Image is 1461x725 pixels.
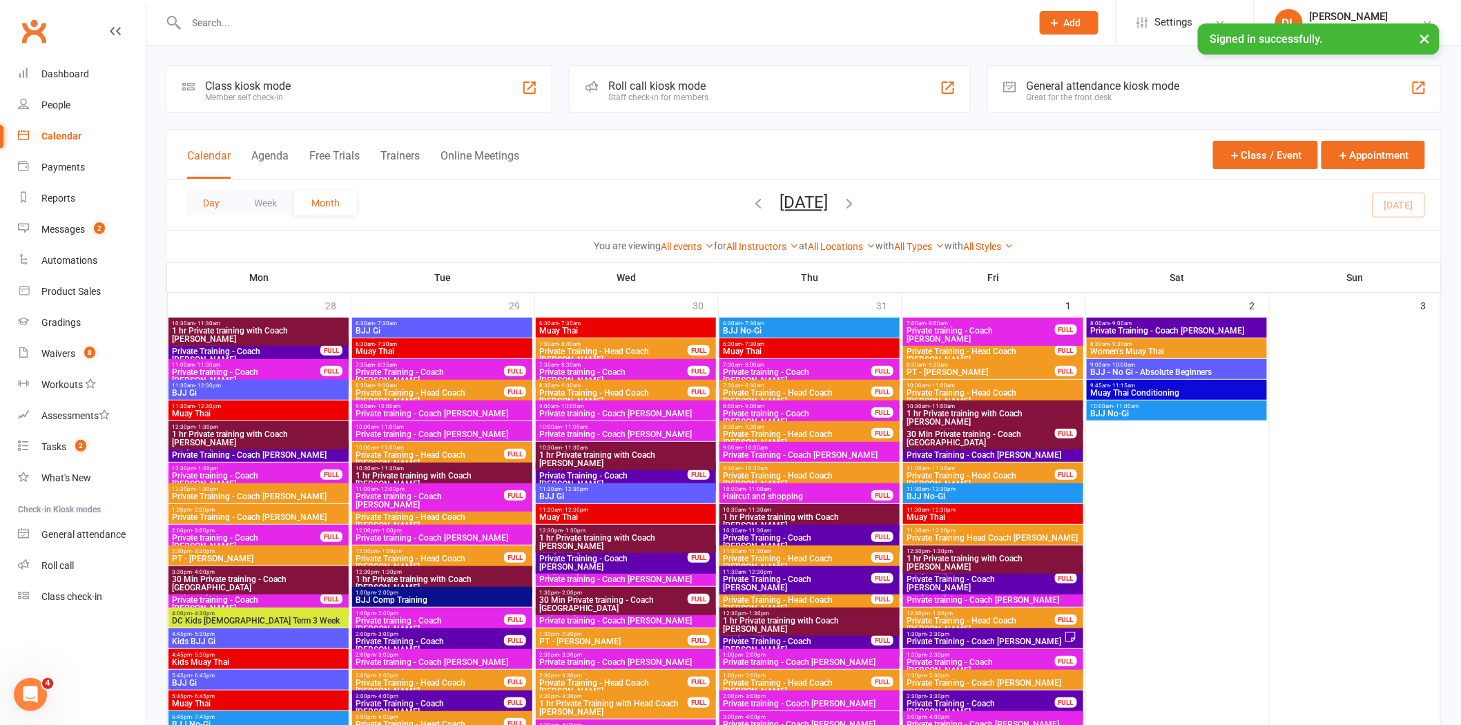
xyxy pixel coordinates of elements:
[355,389,505,405] span: Private Training - Head Coach [PERSON_NAME]
[559,341,581,347] span: - 8:00am
[608,79,708,93] div: Roll call kiosk mode
[18,463,146,494] a: What's New
[539,486,713,492] span: 11:30am
[1040,11,1099,35] button: Add
[722,430,872,447] span: Private Training - Head Coach [PERSON_NAME]
[1090,341,1264,347] span: 8:30am
[559,362,581,368] span: - 8:30am
[171,389,346,397] span: BJJ Gi
[906,409,1081,426] span: 1 hr Private training with Coach [PERSON_NAME]
[18,245,146,276] a: Automations
[195,465,218,472] span: - 1:30pm
[722,327,897,335] span: BJJ No-Gi
[906,320,1056,327] span: 7:00am
[722,424,872,430] span: 8:30am
[539,320,713,327] span: 6:30am
[355,368,505,385] span: Private Training - Coach [PERSON_NAME]
[906,554,1081,571] span: 1 hr Private training with Coach [PERSON_NAME]
[379,548,402,554] span: - 1:00pm
[746,528,771,534] span: - 11:30am
[871,428,893,438] div: FULL
[41,255,97,266] div: Automations
[1090,368,1264,376] span: BJJ - No Gi - Absolute Beginners
[195,320,220,327] span: - 11:30am
[504,490,526,501] div: FULL
[539,528,713,534] span: 12:30pm
[14,678,47,711] iframe: Intercom live chat
[237,191,294,215] button: Week
[722,368,872,385] span: Private training - Coach [PERSON_NAME]
[722,528,872,534] span: 10:30am
[1027,93,1180,102] div: Great for the front desk
[539,451,713,467] span: 1 hr Private training with Coach [PERSON_NAME]
[355,403,530,409] span: 9:00am
[18,90,146,121] a: People
[375,320,397,327] span: - 7:30am
[18,550,146,581] a: Roll call
[1055,428,1077,438] div: FULL
[355,383,505,389] span: 8:30am
[355,327,530,335] span: BJJ Gi
[378,465,404,472] span: - 11:30am
[608,93,708,102] div: Staff check-in for members
[1155,7,1193,38] span: Settings
[930,548,953,554] span: - 1:30pm
[171,409,346,418] span: Muay Thai
[504,387,526,397] div: FULL
[171,513,346,521] span: Private Training - Coach [PERSON_NAME]
[722,569,872,575] span: 11:30am
[722,513,897,530] span: 1 hr Private training with Coach [PERSON_NAME]
[875,240,894,251] strong: with
[75,440,86,452] span: 2
[539,347,688,364] span: Private Training - Head Coach [PERSON_NAME]
[742,445,768,451] span: - 10:00am
[18,432,146,463] a: Tasks 2
[722,383,872,389] span: 7:30am
[1213,141,1318,169] button: Class / Event
[693,293,718,316] div: 30
[171,403,346,409] span: 11:30am
[539,513,713,521] span: Muay Thai
[355,347,530,356] span: Muay Thai
[539,554,688,571] span: Private Training - Coach [PERSON_NAME]
[718,263,902,292] th: Thu
[929,465,955,472] span: - 11:30am
[562,486,588,492] span: - 12:30pm
[355,409,530,418] span: Private training - Coach [PERSON_NAME]
[539,389,688,405] span: Private Training - Head Coach [PERSON_NAME]
[41,348,75,359] div: Waivers
[688,345,710,356] div: FULL
[171,507,346,513] span: 1:30pm
[379,528,402,534] span: - 1:00pm
[1421,293,1440,316] div: 3
[742,320,764,327] span: - 7:30am
[906,548,1081,554] span: 12:30pm
[1310,23,1389,35] div: Dark [DATE]
[1064,17,1081,28] span: Add
[871,407,893,418] div: FULL
[195,486,218,492] span: - 1:30pm
[906,513,1081,521] span: Muay Thai
[929,383,955,389] span: - 11:00am
[1090,320,1264,327] span: 8:00am
[18,400,146,432] a: Assessments
[742,383,764,389] span: - 8:30am
[1090,403,1264,409] span: 10:00am
[375,383,397,389] span: - 9:30am
[539,368,688,385] span: Private training - Coach [PERSON_NAME]
[195,403,221,409] span: - 12:30pm
[195,383,221,389] span: - 12:30pm
[355,492,505,509] span: Private training - Coach [PERSON_NAME]
[17,14,51,48] a: Clubworx
[1085,263,1269,292] th: Sat
[41,130,81,142] div: Calendar
[1055,470,1077,480] div: FULL
[375,341,397,347] span: - 7:30am
[722,409,872,426] span: Private training - Coach [PERSON_NAME]
[18,338,146,369] a: Waivers 8
[539,507,713,513] span: 11:30am
[539,430,713,438] span: Private training - Coach [PERSON_NAME]
[877,293,902,316] div: 31
[1210,32,1323,46] span: Signed in successfully.
[742,362,764,368] span: - 8:00am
